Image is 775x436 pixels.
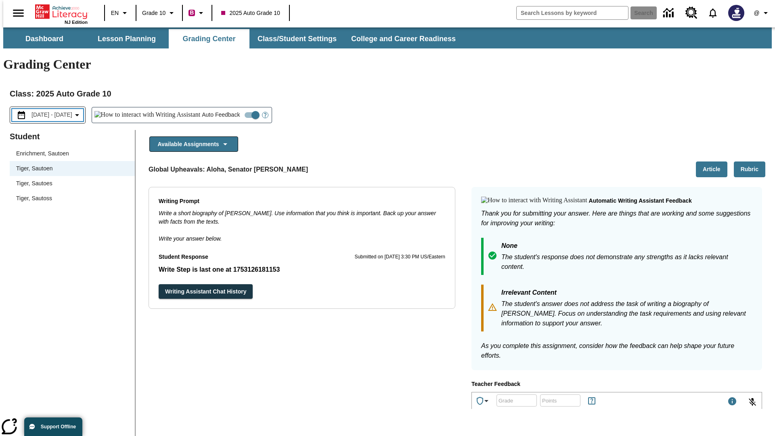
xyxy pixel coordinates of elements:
p: Student Response [159,253,208,262]
button: Select the date range menu item [13,110,82,120]
input: Grade: Letters, numbers, %, + and - are allowed. [496,390,537,411]
p: Student Response [159,265,445,275]
span: Grade 10 [142,9,165,17]
div: Maximum 1000 characters Press Escape to exit toolbar and use left and right arrow keys to access ... [727,396,737,408]
input: Points: Must be equal to or less than 25. [540,390,580,411]
span: [DATE] - [DATE] [31,111,72,119]
p: Irrelevant Content [501,288,752,299]
p: As you complete this assignment, consider how the feedback can help shape your future efforts. [481,341,752,361]
button: College and Career Readiness [345,29,462,48]
div: Tiger, Sautoes [10,176,135,191]
button: Class/Student Settings [251,29,343,48]
span: Tiger, Sautoes [16,179,128,188]
p: Teacher Feedback [471,380,762,389]
p: Submitted on [DATE] 3:30 PM US/Eastern [354,253,445,261]
span: Enrichment, Sautoen [16,149,128,158]
span: 2025 Auto Grade 10 [221,9,280,17]
a: Resource Center, Will open in new tab [681,2,702,24]
button: Grading Center [169,29,249,48]
button: Boost Class color is violet red. Change class color [185,6,209,20]
body: Type your response here. [3,6,118,14]
button: Grade: Grade 10, Select a grade [139,6,180,20]
a: Data Center [658,2,681,24]
span: Tiger, Sautoen [16,164,128,173]
input: search field [517,6,628,19]
button: Click to activate and allow voice recognition [743,392,762,412]
span: Auto Feedback [202,111,240,119]
div: Points: Must be equal to or less than 25. [540,394,580,407]
button: Select a new avatar [723,2,749,23]
div: SubNavbar [3,27,772,48]
p: Write your answer below. [159,226,445,243]
p: Writing Prompt [159,197,445,206]
button: Open Help for Writing Assistant [259,107,272,123]
span: B [190,8,194,18]
button: Rules for Earning Points and Achievements, Will open in new tab [584,393,600,409]
div: Home [35,3,88,25]
div: Grade: Letters, numbers, %, + and - are allowed. [496,394,537,407]
button: Lesson Planning [86,29,167,48]
button: Rubric, Will open in new tab [734,161,765,177]
img: Avatar [728,5,744,21]
span: @ [754,9,759,17]
span: EN [111,9,119,17]
button: Available Assignments [149,136,238,152]
div: SubNavbar [3,29,463,48]
p: Global Upheavals: Aloha, Senator [PERSON_NAME] [149,165,308,174]
p: The student's answer does not address the task of writing a biography of [PERSON_NAME]. Focus on ... [501,299,752,328]
button: Open side menu [6,1,30,25]
p: Write a short biography of [PERSON_NAME]. Use information that you think is important. Back up yo... [159,209,445,226]
div: Enrichment, Sautoen [10,146,135,161]
div: Tiger, Sautoss [10,191,135,206]
span: Support Offline [41,424,76,430]
div: Tiger, Sautoen [10,161,135,176]
h2: Class : 2025 Auto Grade 10 [10,87,765,100]
p: The student's response does not demonstrate any strengths as it lacks relevant content. [501,252,752,272]
p: Automatic writing assistant feedback [589,197,692,205]
button: Profile/Settings [749,6,775,20]
button: Achievements [472,393,494,409]
span: NJ Edition [65,20,88,25]
img: How to interact with Writing Assistant [94,111,201,119]
h1: Grading Center [3,57,772,72]
p: Student [10,130,135,143]
a: Notifications [702,2,723,23]
img: How to interact with Writing Assistant [481,197,587,205]
button: Writing Assistant Chat History [159,284,253,299]
span: Tiger, Sautoss [16,194,128,203]
p: Write Step is last one at 1753126181153 [159,265,445,275]
button: Article, Will open in new tab [696,161,727,177]
p: Thank you for submitting your answer. Here are things that are working and some suggestions for i... [481,209,752,228]
button: Language: EN, Select a language [107,6,133,20]
p: None [501,241,752,252]
button: Dashboard [4,29,85,48]
svg: Collapse Date Range Filter [72,110,82,120]
a: Home [35,4,88,20]
button: Support Offline [24,417,82,436]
